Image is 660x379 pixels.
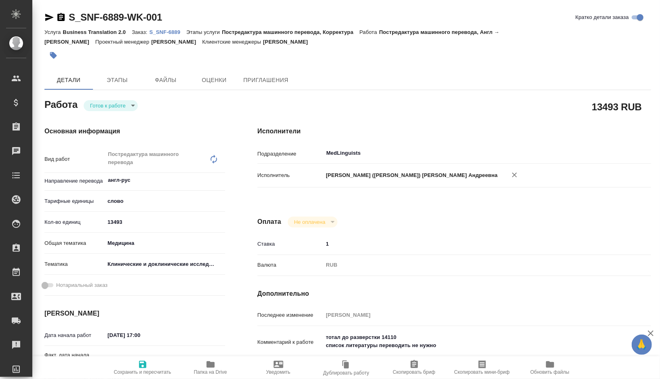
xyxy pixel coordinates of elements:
p: Факт. дата начала работ [44,351,105,367]
span: Оценки [195,75,234,85]
p: Последнее изменение [257,311,323,319]
button: Уведомить [245,356,312,379]
h2: 13493 RUB [592,100,642,114]
button: Сохранить и пересчитать [109,356,177,379]
p: Валюта [257,261,323,269]
span: Этапы [98,75,137,85]
div: Медицина [105,236,225,250]
input: Пустое поле [105,353,175,365]
input: Пустое поле [323,309,618,321]
input: ✎ Введи что-нибудь [323,238,618,250]
p: Вид работ [44,155,105,163]
p: Business Translation 2.0 [63,29,132,35]
button: Open [614,152,616,154]
p: Проектный менеджер [95,39,151,45]
button: Не оплачена [292,219,328,225]
p: Комментарий к работе [257,338,323,346]
div: RUB [323,258,618,272]
p: Этапы услуги [186,29,222,35]
p: Тематика [44,260,105,268]
div: слово [105,194,225,208]
button: Обновить файлы [516,356,584,379]
span: Кратко детали заказа [576,13,629,21]
button: Готов к работе [88,102,128,109]
span: Скопировать мини-бриф [454,369,510,375]
span: Папка на Drive [194,369,227,375]
h2: Работа [44,97,78,111]
span: Обновить файлы [530,369,569,375]
p: Дата начала работ [44,331,105,339]
span: Дублировать работу [323,370,369,376]
button: Скопировать мини-бриф [448,356,516,379]
div: Готов к работе [84,100,138,111]
div: Клинические и доклинические исследования [105,257,225,271]
span: Уведомить [266,369,291,375]
p: Кол-во единиц [44,218,105,226]
p: Заказ: [132,29,149,35]
p: S_SNF-6889 [150,29,187,35]
a: S_SNF-6889-WK-001 [69,12,162,23]
button: Скопировать ссылку [56,13,66,22]
h4: Дополнительно [257,289,651,299]
span: Детали [49,75,88,85]
p: Исполнитель [257,171,323,179]
p: Общая тематика [44,239,105,247]
p: Постредактура машинного перевода, Корректура [222,29,359,35]
h4: Оплата [257,217,281,227]
p: Услуга [44,29,63,35]
h4: Исполнители [257,126,651,136]
h4: Основная информация [44,126,225,136]
input: ✎ Введи что-нибудь [105,329,175,341]
span: Приглашения [243,75,289,85]
p: Ставка [257,240,323,248]
div: Готов к работе [288,217,337,227]
button: Скопировать бриф [380,356,448,379]
textarea: тотал до разверстки 14110 список литературы переводить не нужно [323,331,618,352]
p: [PERSON_NAME] [151,39,202,45]
span: Нотариальный заказ [56,281,108,289]
button: Папка на Drive [177,356,245,379]
button: 🙏 [632,335,652,355]
a: S_SNF-6889 [150,28,187,35]
span: Скопировать бриф [393,369,435,375]
h4: [PERSON_NAME] [44,309,225,318]
span: Файлы [146,75,185,85]
p: Подразделение [257,150,323,158]
button: Дублировать работу [312,356,380,379]
button: Скопировать ссылку для ЯМессенджера [44,13,54,22]
button: Добавить тэг [44,46,62,64]
button: Удалить исполнителя [506,166,523,184]
p: [PERSON_NAME] [263,39,314,45]
p: [PERSON_NAME] ([PERSON_NAME]) [PERSON_NAME] Андреевна [323,171,498,179]
span: 🙏 [635,336,649,353]
input: ✎ Введи что-нибудь [105,216,225,228]
p: Клиентские менеджеры [202,39,263,45]
p: Тарифные единицы [44,197,105,205]
button: Open [221,179,222,181]
span: Сохранить и пересчитать [114,369,171,375]
p: Работа [359,29,379,35]
p: Направление перевода [44,177,105,185]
